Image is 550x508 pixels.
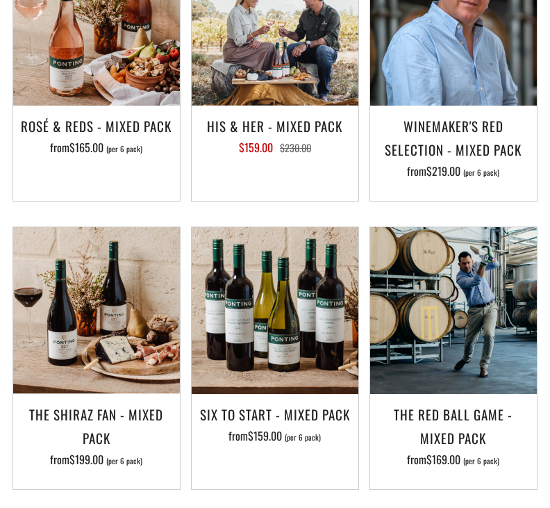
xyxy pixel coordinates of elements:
[370,402,537,472] a: The Red Ball Game - Mixed Pack from$169.00 (per 6 pack)
[106,145,142,153] span: (per 6 pack)
[199,402,351,426] h3: Six To Start - Mixed Pack
[69,451,103,468] span: $199.00
[13,402,180,472] a: The Shiraz Fan - Mixed Pack from$199.00 (per 6 pack)
[248,427,282,444] span: $159.00
[463,457,499,465] span: (per 6 pack)
[370,114,537,183] a: Winemaker's Red Selection - Mixed Pack from$219.00 (per 6 pack)
[407,451,499,468] span: from
[20,114,173,138] h3: Rosé & Reds - Mixed Pack
[199,114,351,138] h3: His & Her - Mixed Pack
[239,139,273,156] span: $159.00
[407,163,499,179] span: from
[280,140,311,155] span: $230.00
[426,451,460,468] span: $169.00
[13,114,180,183] a: Rosé & Reds - Mixed Pack from$165.00 (per 6 pack)
[192,402,358,472] a: Six To Start - Mixed Pack from$159.00 (per 6 pack)
[463,169,499,177] span: (per 6 pack)
[20,402,173,450] h3: The Shiraz Fan - Mixed Pack
[69,139,103,156] span: $165.00
[192,114,358,183] a: His & Her - Mixed Pack $159.00 $230.00
[50,139,142,156] span: from
[377,114,530,161] h3: Winemaker's Red Selection - Mixed Pack
[50,451,142,468] span: from
[228,427,321,444] span: from
[426,163,460,179] span: $219.00
[377,402,530,450] h3: The Red Ball Game - Mixed Pack
[285,434,321,441] span: (per 6 pack)
[106,457,142,465] span: (per 6 pack)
